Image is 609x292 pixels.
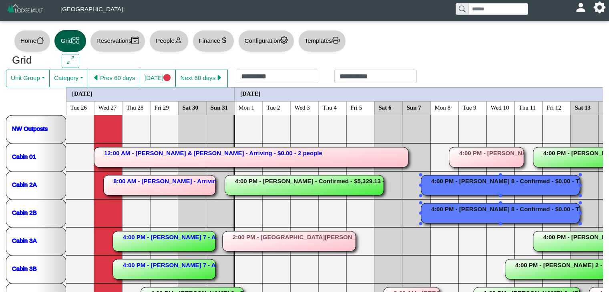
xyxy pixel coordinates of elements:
input: Check out [334,70,417,83]
svg: printer [332,36,340,44]
text: Mon 8 [435,104,451,110]
svg: gear [280,36,288,44]
text: Fri 5 [351,104,362,110]
img: Z [6,3,44,17]
svg: grid [72,36,80,44]
button: caret left fillPrev 60 days [88,70,140,87]
button: Financecurrency dollar [193,30,234,52]
text: Sat 6 [379,104,392,110]
a: Cabin 2A [12,181,37,188]
text: [DATE] [72,90,92,96]
text: Tue 2 [267,104,280,110]
svg: person fill [578,4,584,10]
text: Thu 28 [127,104,144,110]
svg: caret left fill [92,74,100,82]
a: Cabin 2B [12,209,37,216]
text: Tue 26 [70,104,87,110]
button: [DATE]circle fill [140,70,176,87]
svg: caret right fill [215,74,223,82]
text: Sat 30 [183,104,199,110]
a: Cabin 01 [12,153,36,160]
svg: calendar2 check [131,36,139,44]
input: Check in [236,70,318,83]
button: Unit Group [6,70,50,87]
h3: Grid [12,54,50,67]
a: NW Outposts [12,125,48,132]
text: Wed 3 [295,104,310,110]
svg: person [175,36,182,44]
text: Fri 29 [155,104,169,110]
svg: currency dollar [220,36,228,44]
text: [DATE] [240,90,261,96]
text: Mon 1 [239,104,255,110]
text: Fri 12 [547,104,561,110]
text: Sat 13 [575,104,591,110]
button: Gridgrid [54,30,86,52]
button: Templatesprinter [298,30,346,52]
button: Category [49,70,88,87]
svg: arrows angle expand [67,56,74,64]
svg: house [36,36,44,44]
button: Peopleperson [149,30,188,52]
text: Wed 27 [98,104,117,110]
button: arrows angle expand [62,54,79,68]
text: Wed 10 [491,104,509,110]
button: Configurationgear [238,30,294,52]
svg: search [459,6,465,12]
text: Sun 31 [211,104,228,110]
svg: circle fill [163,74,171,82]
button: Reservationscalendar2 check [90,30,145,52]
text: Sun 7 [407,104,422,110]
button: Next 60 dayscaret right fill [175,70,228,87]
text: Tue 9 [463,104,476,110]
svg: gear fill [597,4,603,10]
text: Thu 11 [519,104,536,110]
text: Thu 4 [323,104,337,110]
a: Cabin 3B [12,265,37,272]
button: Homehouse [14,30,50,52]
a: Cabin 3A [12,237,37,244]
